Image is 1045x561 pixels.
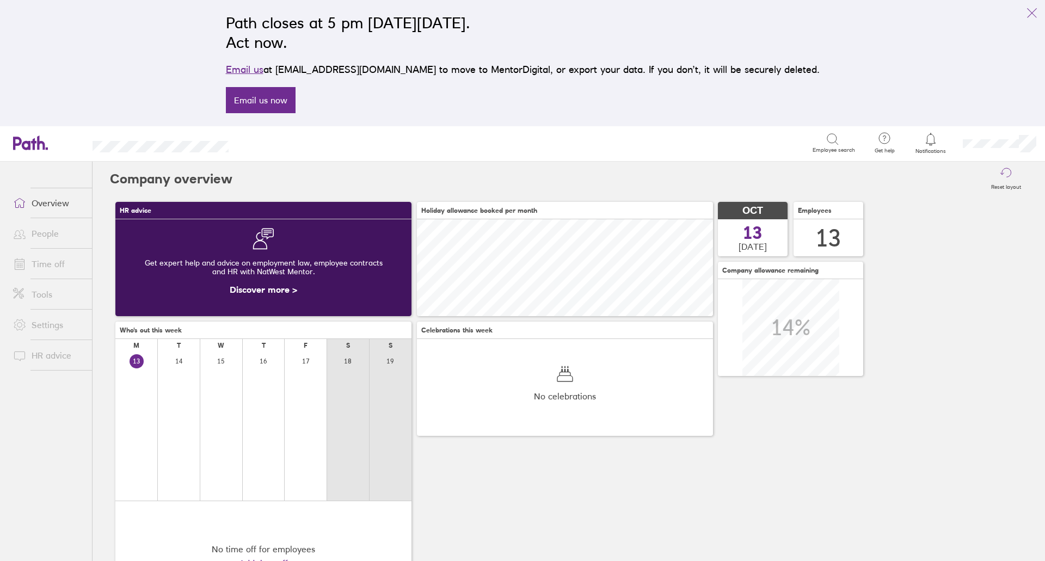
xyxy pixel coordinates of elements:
div: S [346,342,350,349]
span: HR advice [120,207,151,214]
span: Celebrations this week [421,326,493,334]
a: Notifications [913,132,949,155]
span: No celebrations [534,391,596,401]
a: Discover more > [230,284,297,295]
span: 13 [743,224,763,242]
a: Tools [4,283,92,305]
span: Employees [798,207,832,214]
a: HR advice [4,344,92,366]
div: 13 [815,224,841,252]
a: Email us [226,64,263,75]
label: Reset layout [985,181,1028,190]
div: T [177,342,181,349]
span: Employee search [813,147,855,153]
span: OCT [742,205,763,217]
span: Holiday allowance booked per month [421,207,537,214]
span: Who's out this week [120,326,182,334]
h2: Path closes at 5 pm [DATE][DATE]. Act now. [226,13,820,52]
h2: Company overview [110,162,232,196]
div: W [218,342,224,349]
a: Settings [4,314,92,336]
a: Overview [4,192,92,214]
a: Time off [4,253,92,275]
span: [DATE] [739,242,767,251]
div: F [304,342,308,349]
div: S [389,342,392,349]
div: T [262,342,266,349]
div: No time off for employees [212,544,315,554]
span: Notifications [913,148,949,155]
div: Search [258,138,286,147]
p: at [EMAIL_ADDRESS][DOMAIN_NAME] to move to MentorDigital, or export your data. If you don’t, it w... [226,62,820,77]
a: People [4,223,92,244]
a: Email us now [226,87,296,113]
button: Reset layout [985,162,1028,196]
span: Company allowance remaining [722,267,819,274]
div: M [133,342,139,349]
div: Get expert help and advice on employment law, employee contracts and HR with NatWest Mentor. [124,250,403,285]
span: Get help [867,147,902,154]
